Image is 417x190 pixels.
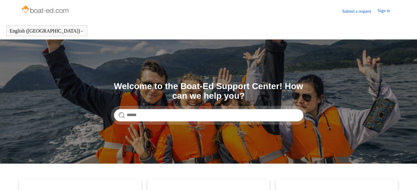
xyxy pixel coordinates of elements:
h1: Welcome to the Boat-Ed Support Center! How can we help you? [114,82,303,101]
button: English ([GEOGRAPHIC_DATA]) [10,28,84,34]
img: Boat-Ed Help Center home page [21,4,70,16]
input: Search [114,109,303,121]
a: Submit a request [342,8,378,15]
a: Sign in [378,7,396,15]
